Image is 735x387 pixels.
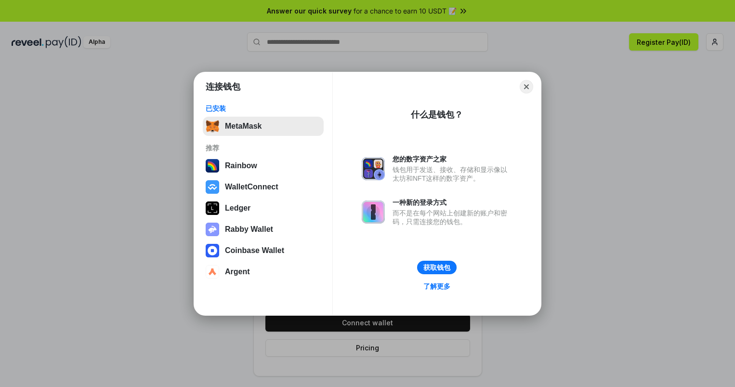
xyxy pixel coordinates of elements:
button: WalletConnect [203,177,324,197]
div: 一种新的登录方式 [393,198,512,207]
div: 已安装 [206,104,321,113]
button: Ledger [203,199,324,218]
div: 什么是钱包？ [411,109,463,120]
button: Rainbow [203,156,324,175]
div: Ledger [225,204,250,213]
button: Argent [203,262,324,281]
img: svg+xml,%3Csvg%20width%3D%2228%22%20height%3D%2228%22%20viewBox%3D%220%200%2028%2028%22%20fill%3D... [206,244,219,257]
button: Close [520,80,533,93]
div: 推荐 [206,144,321,152]
img: svg+xml,%3Csvg%20xmlns%3D%22http%3A%2F%2Fwww.w3.org%2F2000%2Fsvg%22%20fill%3D%22none%22%20viewBox... [206,223,219,236]
img: svg+xml,%3Csvg%20xmlns%3D%22http%3A%2F%2Fwww.w3.org%2F2000%2Fsvg%22%20fill%3D%22none%22%20viewBox... [362,200,385,224]
div: Rainbow [225,161,257,170]
img: svg+xml,%3Csvg%20xmlns%3D%22http%3A%2F%2Fwww.w3.org%2F2000%2Fsvg%22%20fill%3D%22none%22%20viewBox... [362,157,385,180]
div: 获取钱包 [423,263,450,272]
button: MetaMask [203,117,324,136]
div: 您的数字资产之家 [393,155,512,163]
img: svg+xml,%3Csvg%20width%3D%2228%22%20height%3D%2228%22%20viewBox%3D%220%200%2028%2028%22%20fill%3D... [206,180,219,194]
div: 了解更多 [423,282,450,291]
div: Argent [225,267,250,276]
div: 钱包用于发送、接收、存储和显示像以太坊和NFT这样的数字资产。 [393,165,512,183]
a: 了解更多 [418,280,456,293]
button: 获取钱包 [417,261,457,274]
div: MetaMask [225,122,262,131]
h1: 连接钱包 [206,81,240,93]
div: WalletConnect [225,183,278,191]
div: 而不是在每个网站上创建新的账户和密码，只需连接您的钱包。 [393,209,512,226]
button: Rabby Wallet [203,220,324,239]
div: Coinbase Wallet [225,246,284,255]
div: Rabby Wallet [225,225,273,234]
img: svg+xml,%3Csvg%20fill%3D%22none%22%20height%3D%2233%22%20viewBox%3D%220%200%2035%2033%22%20width%... [206,120,219,133]
img: svg+xml,%3Csvg%20width%3D%2228%22%20height%3D%2228%22%20viewBox%3D%220%200%2028%2028%22%20fill%3D... [206,265,219,279]
img: svg+xml,%3Csvg%20xmlns%3D%22http%3A%2F%2Fwww.w3.org%2F2000%2Fsvg%22%20width%3D%2228%22%20height%3... [206,201,219,215]
button: Coinbase Wallet [203,241,324,260]
img: svg+xml,%3Csvg%20width%3D%22120%22%20height%3D%22120%22%20viewBox%3D%220%200%20120%20120%22%20fil... [206,159,219,173]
